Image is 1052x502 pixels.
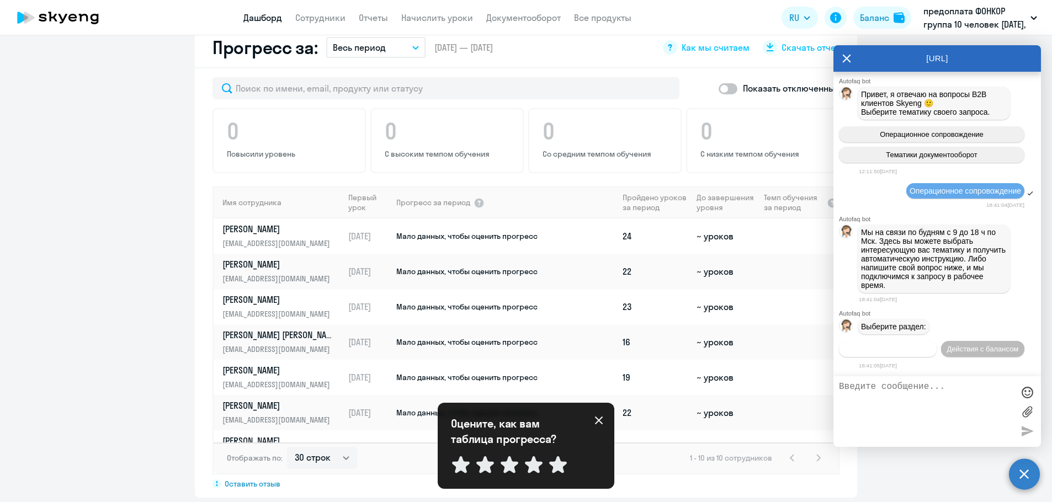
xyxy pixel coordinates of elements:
[222,329,343,355] a: [PERSON_NAME] [PERSON_NAME][EMAIL_ADDRESS][DOMAIN_NAME]
[344,289,395,324] td: [DATE]
[886,151,977,159] span: Тематики документооборот
[692,395,759,430] td: ~ уроков
[396,372,538,382] span: Мало данных, чтобы оценить прогресс
[947,345,1018,353] span: Действия с балансом
[918,4,1043,31] button: предоплата ФОНКОР группа 10 человек [DATE], Ф.О.Н., ООО
[839,126,1024,142] button: Операционное сопровождение
[401,12,473,23] a: Начислить уроки
[344,395,395,430] td: [DATE]
[618,430,692,466] td: 21
[225,479,280,489] span: Оставить отзыв
[222,237,336,249] p: [EMAIL_ADDRESS][DOMAIN_NAME]
[618,289,692,324] td: 23
[880,130,984,138] span: Операционное сопровождение
[692,186,759,218] th: До завершения уровня
[396,197,470,207] span: Прогресс за период
[212,77,679,99] input: Поиск по имени, email, продукту или статусу
[396,408,538,418] span: Мало данных, чтобы оценить прогресс
[434,41,493,54] span: [DATE] — [DATE]
[839,216,1041,222] div: Autofaq bot
[839,147,1024,163] button: Тематики документооборот
[692,218,759,254] td: ~ уроков
[840,319,853,335] img: bot avatar
[344,254,395,289] td: [DATE]
[692,289,759,324] td: ~ уроков
[618,218,692,254] td: 24
[692,254,759,289] td: ~ уроков
[222,364,336,376] p: [PERSON_NAME]
[682,41,750,54] span: Как мы считаем
[845,345,931,353] span: Действия по сотрудникам
[859,296,897,302] time: 18:41:04[DATE]
[574,12,631,23] a: Все продукты
[692,324,759,360] td: ~ уроков
[222,293,336,306] p: [PERSON_NAME]
[222,223,343,249] a: [PERSON_NAME][EMAIL_ADDRESS][DOMAIN_NAME]
[222,223,336,235] p: [PERSON_NAME]
[692,360,759,395] td: ~ уроков
[618,254,692,289] td: 22
[222,343,336,355] p: [EMAIL_ADDRESS][DOMAIN_NAME]
[396,266,538,276] span: Мало данных, чтобы оценить прогресс
[396,302,538,312] span: Мало данных, чтобы оценить прогресс
[861,322,926,331] span: Выберите раздел:
[222,293,343,320] a: [PERSON_NAME][EMAIL_ADDRESS][DOMAIN_NAME]
[486,12,561,23] a: Документооборот
[295,12,346,23] a: Сотрудники
[782,7,818,29] button: RU
[839,341,937,357] button: Действия по сотрудникам
[853,7,911,29] button: Балансbalance
[860,11,889,24] div: Баланс
[764,193,823,212] span: Темп обучения за период
[861,90,990,116] span: Привет, я отвечаю на вопросы B2B клиентов Skyeng 🙂 Выберите тематику своего запроса.
[222,364,343,391] a: [PERSON_NAME][EMAIL_ADDRESS][DOMAIN_NAME]
[743,82,840,95] p: Показать отключенных
[692,430,759,466] td: ~ уроков
[344,186,395,218] th: Первый урок
[396,231,538,241] span: Мало данных, чтобы оценить прогресс
[222,329,336,341] p: [PERSON_NAME] [PERSON_NAME]
[243,12,282,23] a: Дашборд
[941,341,1024,357] button: Действия с балансом
[222,258,336,270] p: [PERSON_NAME]
[451,416,572,447] p: Оцените, как вам таблица прогресса?
[212,36,317,58] h2: Прогресс за:
[344,324,395,360] td: [DATE]
[227,453,283,463] span: Отображать по:
[690,453,772,463] span: 1 - 10 из 10 сотрудников
[839,310,1041,317] div: Autofaq bot
[222,308,336,320] p: [EMAIL_ADDRESS][DOMAIN_NAME]
[894,12,905,23] img: balance
[333,41,386,54] p: Весь период
[789,11,799,24] span: RU
[344,430,395,466] td: [DATE]
[222,399,343,426] a: [PERSON_NAME][EMAIL_ADDRESS][DOMAIN_NAME]
[222,435,343,461] a: [PERSON_NAME][EMAIL_ADDRESS][DOMAIN_NAME]
[222,378,336,391] p: [EMAIL_ADDRESS][DOMAIN_NAME]
[923,4,1026,31] p: предоплата ФОНКОР группа 10 человек [DATE], Ф.О.Н., ООО
[618,395,692,430] td: 22
[1019,403,1035,420] label: Лимит 10 файлов
[326,37,426,58] button: Весь период
[222,435,336,447] p: [PERSON_NAME]
[618,324,692,360] td: 16
[910,186,1021,195] span: Операционное сопровождение
[859,168,897,174] time: 12:11:50[DATE]
[222,414,336,426] p: [EMAIL_ADDRESS][DOMAIN_NAME]
[214,186,344,218] th: Имя сотрудника
[222,273,336,285] p: [EMAIL_ADDRESS][DOMAIN_NAME]
[861,228,1008,290] span: Мы на связи по будням с 9 до 18 ч по Мск. Здесь вы можете выбрать интересующую вас тематику и пол...
[986,202,1024,208] time: 18:41:04[DATE]
[344,360,395,395] td: [DATE]
[618,186,692,218] th: Пройдено уроков за период
[859,362,897,369] time: 18:41:05[DATE]
[222,399,336,412] p: [PERSON_NAME]
[840,87,853,103] img: bot avatar
[840,225,853,241] img: bot avatar
[344,218,395,254] td: [DATE]
[396,337,538,347] span: Мало данных, чтобы оценить прогресс
[359,12,388,23] a: Отчеты
[618,360,692,395] td: 19
[782,41,840,54] span: Скачать отчет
